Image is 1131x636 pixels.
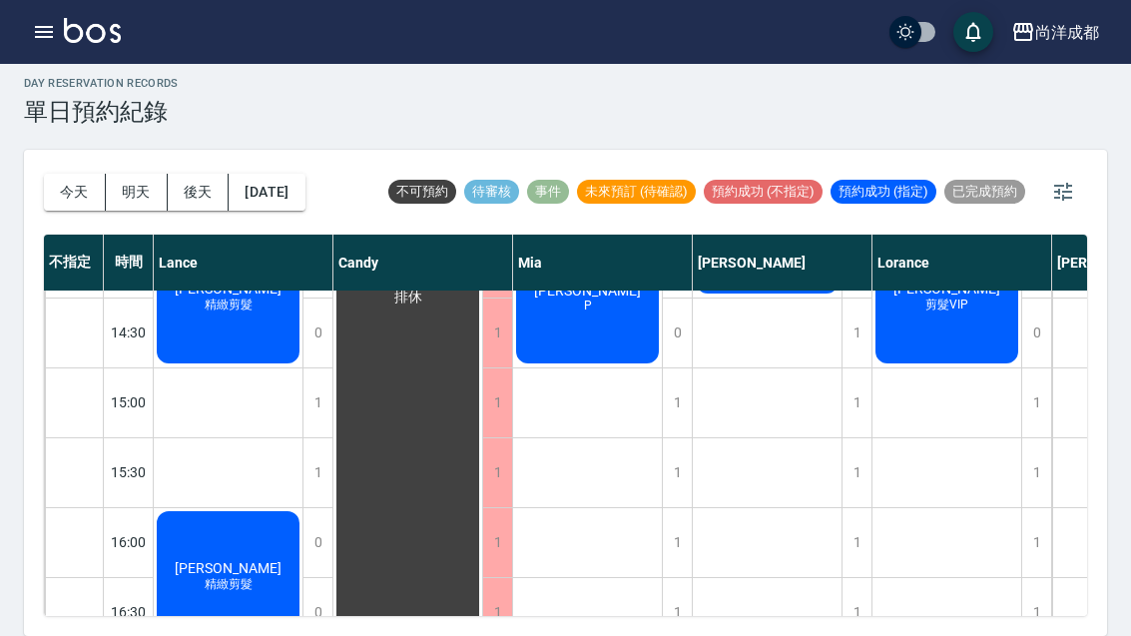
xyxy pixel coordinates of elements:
div: [PERSON_NAME] [693,235,872,291]
div: 時間 [104,235,154,291]
div: 1 [1021,508,1051,577]
span: 排休 [390,289,426,307]
div: 1 [842,438,871,507]
span: 事件 [527,183,569,201]
div: 0 [662,299,692,367]
span: 精緻剪髮 [201,576,257,593]
div: Mia [513,235,693,291]
span: [PERSON_NAME] [530,283,645,299]
button: save [953,12,993,52]
div: Candy [333,235,513,291]
div: 0 [1021,299,1051,367]
span: 剪髮VIP [921,297,972,314]
div: 1 [1021,368,1051,437]
div: 1 [662,438,692,507]
span: [PERSON_NAME] [171,560,285,576]
div: 16:00 [104,507,154,577]
div: 0 [302,508,332,577]
h3: 單日預約紀錄 [24,98,179,126]
div: 尚洋成都 [1035,20,1099,45]
span: 待審核 [464,183,519,201]
div: 1 [302,438,332,507]
div: 0 [302,299,332,367]
div: 15:30 [104,437,154,507]
button: 明天 [106,174,168,211]
button: [DATE] [229,174,304,211]
div: 15:00 [104,367,154,437]
div: 1 [482,368,512,437]
img: Logo [64,18,121,43]
span: 預約成功 (不指定) [704,183,823,201]
div: 1 [662,368,692,437]
div: 1 [482,299,512,367]
button: 尚洋成都 [1003,12,1107,53]
span: P [580,299,596,313]
button: 今天 [44,174,106,211]
div: 1 [302,368,332,437]
div: Lance [154,235,333,291]
span: 已完成預約 [944,183,1025,201]
span: 預約成功 (指定) [831,183,936,201]
div: 不指定 [44,235,104,291]
div: 1 [842,508,871,577]
button: 後天 [168,174,230,211]
div: Lorance [872,235,1052,291]
span: 不可預約 [388,183,456,201]
div: 1 [482,508,512,577]
span: 精緻剪髮 [201,297,257,314]
div: 1 [842,299,871,367]
span: 未來預訂 (待確認) [577,183,696,201]
div: 1 [1021,438,1051,507]
div: 14:30 [104,298,154,367]
div: 1 [842,368,871,437]
div: 1 [662,508,692,577]
div: 1 [482,438,512,507]
h2: day Reservation records [24,77,179,90]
